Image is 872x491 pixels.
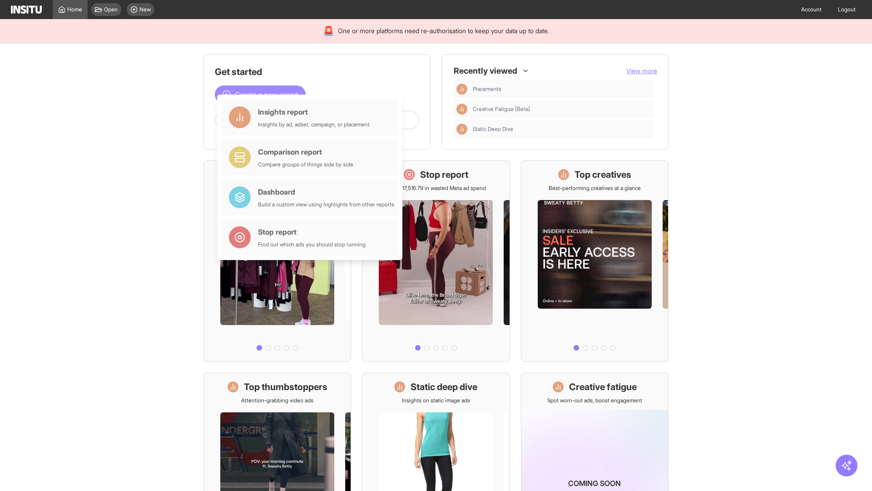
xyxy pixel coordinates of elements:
span: Home [67,6,82,13]
span: View more [626,67,657,75]
div: Insights by ad, adset, campaign, or placement [258,121,370,128]
p: Save £17,516.79 in wasted Meta ad spend [386,185,486,192]
span: Creative Fatigue [Beta] [473,105,650,113]
h1: Get started [215,65,419,78]
span: Creative Fatigue [Beta] [473,105,530,113]
span: Static Deep Dive [473,125,650,133]
button: View more [626,66,657,75]
div: 🚨 [323,25,334,37]
div: Build a custom view using highlights from other reports [258,201,394,208]
div: Stop report [258,226,366,237]
div: Insights report [258,106,370,117]
p: Best-performing creatives at a glance [549,185,641,192]
span: New [139,6,151,13]
span: Create a new report [235,89,298,100]
h1: Stop report [420,168,468,181]
span: One or more platforms need re-authorisation to keep your data up to date. [338,26,549,35]
div: Comparison report [258,146,353,157]
h1: Static deep dive [411,381,477,393]
div: Insights [456,84,467,95]
div: Insights [456,124,467,135]
img: Logo [11,5,42,14]
a: Top creativesBest-performing creatives at a glance [521,160,669,362]
a: What's live nowSee all active ads instantly [203,160,351,362]
div: Compare groups of things side by side [258,161,353,168]
div: Dashboard [258,186,394,197]
span: Open [104,6,118,13]
a: Stop reportSave £17,516.79 in wasted Meta ad spend [362,160,510,362]
p: Attention-grabbing video ads [241,397,313,404]
p: Insights on static image ads [402,397,470,404]
span: Placements [473,85,650,93]
h1: Top thumbstoppers [244,381,327,393]
button: Create a new report [215,85,306,104]
div: Find out which ads you should stop running [258,241,366,248]
span: Static Deep Dive [473,125,513,133]
span: Placements [473,85,501,93]
div: Insights [456,104,467,115]
h1: Top creatives [575,168,631,181]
